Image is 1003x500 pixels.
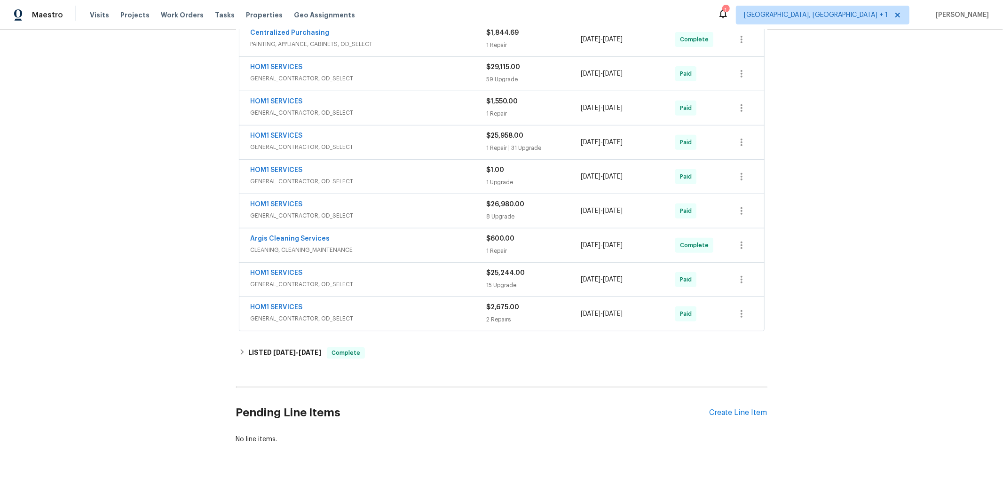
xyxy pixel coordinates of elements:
[251,177,487,186] span: GENERAL_CONTRACTOR, OD_SELECT
[680,275,695,284] span: Paid
[581,173,600,180] span: [DATE]
[251,235,330,242] a: Argis Cleaning Services
[581,206,623,216] span: -
[251,314,487,323] span: GENERAL_CONTRACTOR, OD_SELECT
[680,206,695,216] span: Paid
[680,35,712,44] span: Complete
[603,36,623,43] span: [DATE]
[251,30,330,36] a: Centralized Purchasing
[273,349,321,356] span: -
[251,98,303,105] a: HOM1 SERVICES
[603,139,623,146] span: [DATE]
[251,280,487,289] span: GENERAL_CONTRACTOR, OD_SELECT
[251,245,487,255] span: CLEANING, CLEANING_MAINTENANCE
[722,6,729,15] div: 1
[251,270,303,276] a: HOM1 SERVICES
[487,98,518,105] span: $1,550.00
[487,212,581,221] div: 8 Upgrade
[32,10,63,20] span: Maestro
[581,276,600,283] span: [DATE]
[487,201,525,208] span: $26,980.00
[581,35,623,44] span: -
[251,167,303,173] a: HOM1 SERVICES
[581,242,600,249] span: [DATE]
[603,276,623,283] span: [DATE]
[581,105,600,111] span: [DATE]
[251,39,487,49] span: PAINTING, APPLIANCE, CABINETS, OD_SELECT
[487,75,581,84] div: 59 Upgrade
[487,246,581,256] div: 1 Repair
[487,30,519,36] span: $1,844.69
[603,105,623,111] span: [DATE]
[251,64,303,70] a: HOM1 SERVICES
[603,208,623,214] span: [DATE]
[581,69,623,78] span: -
[487,64,521,70] span: $29,115.00
[236,342,767,364] div: LISTED [DATE]-[DATE]Complete
[581,208,600,214] span: [DATE]
[680,103,695,113] span: Paid
[251,74,487,83] span: GENERAL_CONTRACTOR, OD_SELECT
[273,349,296,356] span: [DATE]
[581,309,623,319] span: -
[581,311,600,317] span: [DATE]
[236,435,767,444] div: No line items.
[581,138,623,147] span: -
[251,133,303,139] a: HOM1 SERVICES
[680,172,695,181] span: Paid
[680,309,695,319] span: Paid
[581,275,623,284] span: -
[487,178,581,187] div: 1 Upgrade
[680,241,712,250] span: Complete
[487,235,515,242] span: $600.00
[487,281,581,290] div: 15 Upgrade
[246,10,283,20] span: Properties
[932,10,989,20] span: [PERSON_NAME]
[487,167,505,173] span: $1.00
[90,10,109,20] span: Visits
[487,315,581,324] div: 2 Repairs
[603,242,623,249] span: [DATE]
[603,70,623,77] span: [DATE]
[710,408,767,417] div: Create Line Item
[581,36,600,43] span: [DATE]
[236,391,710,435] h2: Pending Line Items
[603,311,623,317] span: [DATE]
[581,70,600,77] span: [DATE]
[251,108,487,117] span: GENERAL_CONTRACTOR, OD_SELECT
[680,69,695,78] span: Paid
[120,10,150,20] span: Projects
[487,143,581,153] div: 1 Repair | 31 Upgrade
[581,241,623,250] span: -
[581,103,623,113] span: -
[744,10,888,20] span: [GEOGRAPHIC_DATA], [GEOGRAPHIC_DATA] + 1
[251,142,487,152] span: GENERAL_CONTRACTOR, OD_SELECT
[299,349,321,356] span: [DATE]
[328,348,364,358] span: Complete
[251,304,303,311] a: HOM1 SERVICES
[251,201,303,208] a: HOM1 SERVICES
[215,12,235,18] span: Tasks
[487,304,520,311] span: $2,675.00
[680,138,695,147] span: Paid
[581,139,600,146] span: [DATE]
[487,109,581,118] div: 1 Repair
[248,347,321,359] h6: LISTED
[487,270,525,276] span: $25,244.00
[251,211,487,220] span: GENERAL_CONTRACTOR, OD_SELECT
[487,133,524,139] span: $25,958.00
[294,10,355,20] span: Geo Assignments
[581,172,623,181] span: -
[603,173,623,180] span: [DATE]
[161,10,204,20] span: Work Orders
[487,40,581,50] div: 1 Repair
